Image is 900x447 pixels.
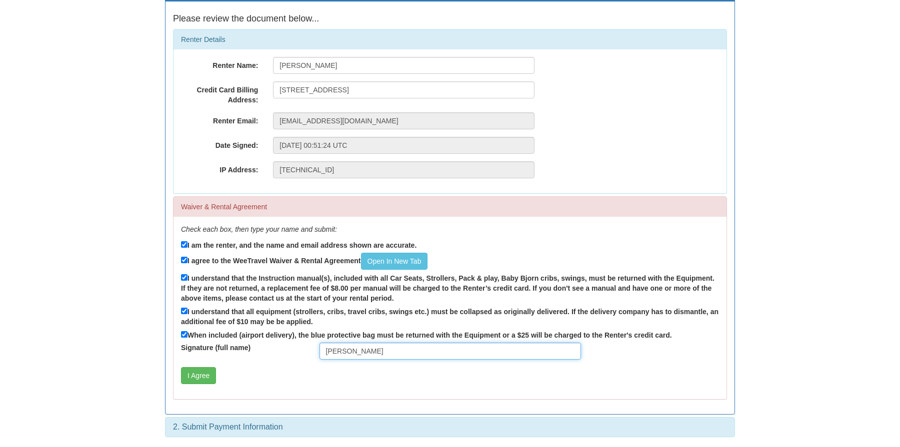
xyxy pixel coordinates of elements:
[361,253,428,270] a: Open In New Tab
[181,241,187,248] input: I am the renter, and the name and email address shown are accurate.
[173,343,312,353] label: Signature (full name)
[181,257,187,263] input: I agree to the WeeTravel Waiver & Rental AgreementOpen In New Tab
[181,367,216,384] button: I Agree
[173,81,265,105] label: Credit Card Billing Address:
[173,29,726,49] div: Renter Details
[181,225,337,233] em: Check each box, then type your name and submit:
[181,239,416,250] label: I am the renter, and the name and email address shown are accurate.
[173,197,726,217] div: Waiver & Rental Agreement
[181,274,187,281] input: I understand that the Instruction manual(s), included with all Car Seats, Strollers, Pack & play,...
[173,112,265,126] label: Renter Email:
[173,161,265,175] label: IP Address:
[319,343,581,360] input: Full Name
[181,306,719,327] label: I understand that all equipment (strollers, cribs, travel cribs, swings etc.) must be collapsed a...
[173,423,727,432] h3: 2. Submit Payment Information
[173,57,265,70] label: Renter Name:
[181,272,719,303] label: I understand that the Instruction manual(s), included with all Car Seats, Strollers, Pack & play,...
[181,331,187,338] input: When included (airport delivery), the blue protective bag must be returned with the Equipment or ...
[181,308,187,314] input: I understand that all equipment (strollers, cribs, travel cribs, swings etc.) must be collapsed a...
[181,329,672,340] label: When included (airport delivery), the blue protective bag must be returned with the Equipment or ...
[181,253,427,270] label: I agree to the WeeTravel Waiver & Rental Agreement
[173,137,265,150] label: Date Signed:
[173,14,727,24] h4: Please review the document below...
